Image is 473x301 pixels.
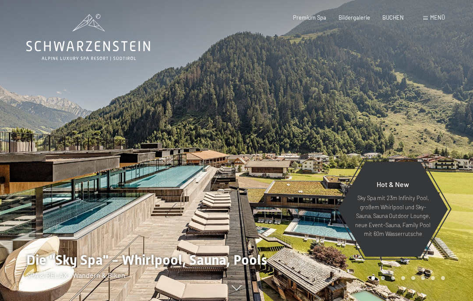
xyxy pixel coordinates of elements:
a: Premium Spa [293,14,326,21]
a: BUCHEN [382,14,404,21]
span: Menü [430,14,445,21]
div: Carousel Pagination [368,276,445,280]
div: Carousel Page 5 [411,276,415,280]
p: Sky Spa mit 23m Infinity Pool, großem Whirlpool und Sky-Sauna, Sauna Outdoor Lounge, neue Event-S... [355,194,431,238]
span: Hot & New [377,180,409,188]
div: Carousel Page 2 [381,276,385,280]
div: Carousel Page 4 [401,276,405,280]
div: Carousel Page 6 [421,276,425,280]
a: Hot & New Sky Spa mit 23m Infinity Pool, großem Whirlpool und Sky-Sauna, Sauna Outdoor Lounge, ne... [337,161,448,257]
div: Carousel Page 3 [391,276,395,280]
div: Carousel Page 7 [431,276,435,280]
div: Carousel Page 1 (Current Slide) [371,276,375,280]
a: Bildergalerie [339,14,370,21]
div: Carousel Page 8 [441,276,445,280]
